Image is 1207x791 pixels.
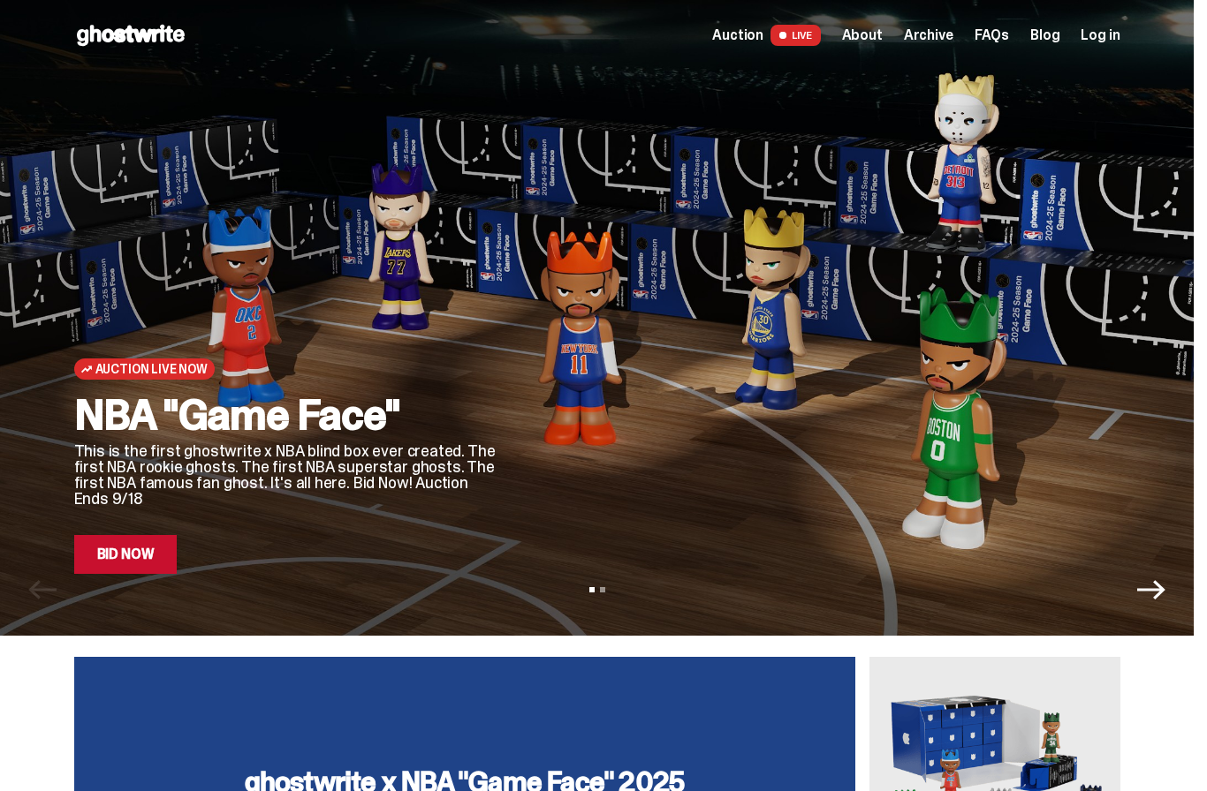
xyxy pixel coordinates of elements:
[771,25,821,46] span: LIVE
[74,535,178,574] a: Bid Now
[74,394,498,436] h2: NBA "Game Face"
[904,28,953,42] a: Archive
[842,28,883,42] a: About
[712,28,763,42] span: Auction
[1081,28,1120,42] a: Log in
[1030,28,1059,42] a: Blog
[975,28,1009,42] a: FAQs
[74,443,498,507] p: This is the first ghostwrite x NBA blind box ever created. The first NBA rookie ghosts. The first...
[1137,576,1165,604] button: Next
[712,25,820,46] a: Auction LIVE
[95,362,208,376] span: Auction Live Now
[589,587,595,592] button: View slide 1
[600,587,605,592] button: View slide 2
